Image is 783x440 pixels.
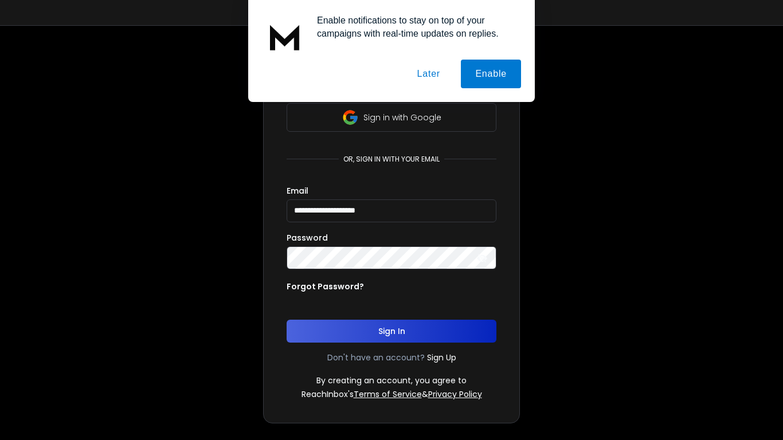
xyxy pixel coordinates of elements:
[287,281,364,292] p: Forgot Password?
[461,60,521,88] button: Enable
[316,375,467,386] p: By creating an account, you agree to
[339,155,444,164] p: or, sign in with your email
[287,103,496,132] button: Sign in with Google
[354,388,422,400] a: Terms of Service
[287,234,328,242] label: Password
[302,388,482,400] p: ReachInbox's &
[402,60,454,88] button: Later
[427,352,456,363] a: Sign Up
[287,320,496,343] button: Sign In
[262,14,308,60] img: notification icon
[308,14,521,40] div: Enable notifications to stay on top of your campaigns with real-time updates on replies.
[327,352,425,363] p: Don't have an account?
[363,112,441,123] p: Sign in with Google
[428,388,482,400] a: Privacy Policy
[287,187,308,195] label: Email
